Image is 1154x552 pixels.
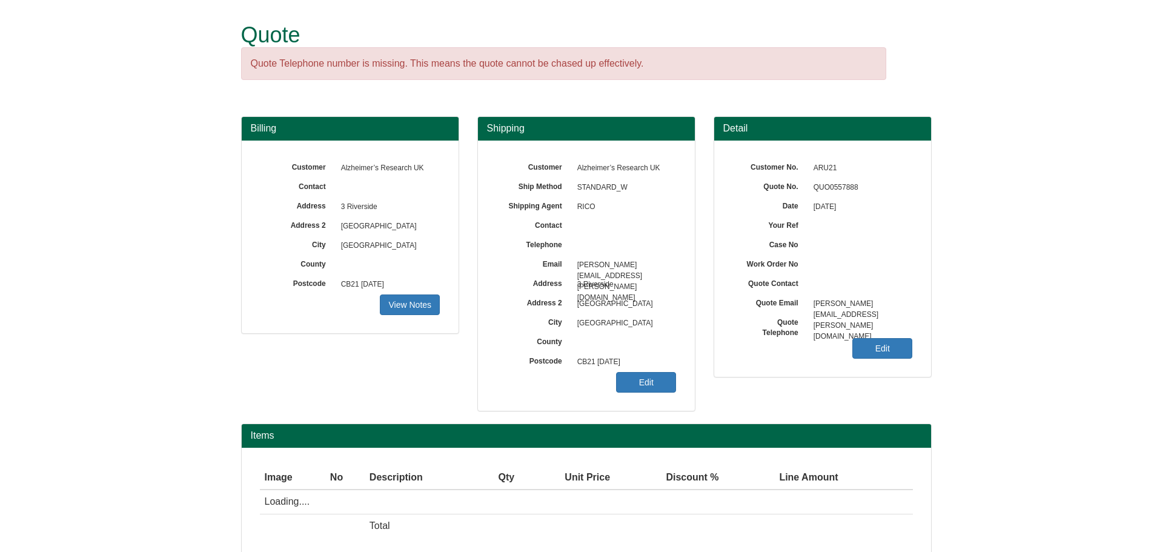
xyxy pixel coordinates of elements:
[616,372,676,393] a: Edit
[335,159,440,178] span: Alzheimer’s Research UK
[571,159,677,178] span: Alzheimer’s Research UK
[335,217,440,236] span: [GEOGRAPHIC_DATA]
[260,159,335,173] label: Customer
[519,466,615,490] th: Unit Price
[723,123,922,134] h3: Detail
[496,353,571,367] label: Postcode
[241,47,886,81] div: Quote Telephone number is missing. This means the quote cannot be chased up effectively.
[571,275,677,294] span: 3 Riverside
[807,198,913,217] span: [DATE]
[496,294,571,308] label: Address 2
[325,466,365,490] th: No
[571,178,677,198] span: STANDARD_W
[732,198,807,211] label: Date
[260,256,335,270] label: County
[732,159,807,173] label: Customer No.
[251,430,922,441] h2: Items
[335,236,440,256] span: [GEOGRAPHIC_DATA]
[260,236,335,250] label: City
[807,159,913,178] span: ARU21
[496,217,571,231] label: Contact
[732,217,807,231] label: Your Ref
[487,123,686,134] h3: Shipping
[496,275,571,289] label: Address
[732,256,807,270] label: Work Order No
[732,236,807,250] label: Case No
[260,466,325,490] th: Image
[732,275,807,289] label: Quote Contact
[571,294,677,314] span: [GEOGRAPHIC_DATA]
[260,217,335,231] label: Address 2
[474,466,519,490] th: Qty
[335,198,440,217] span: 3 Riverside
[571,314,677,333] span: [GEOGRAPHIC_DATA]
[260,275,335,289] label: Postcode
[365,466,474,490] th: Description
[852,338,912,359] a: Edit
[496,256,571,270] label: Email
[571,353,677,372] span: CB21 [DATE]
[571,198,677,217] span: RICO
[807,294,913,314] span: [PERSON_NAME][EMAIL_ADDRESS][PERSON_NAME][DOMAIN_NAME]
[496,314,571,328] label: City
[251,123,449,134] h3: Billing
[496,198,571,211] label: Shipping Agent
[335,275,440,294] span: CB21 [DATE]
[380,294,440,315] a: View Notes
[615,466,724,490] th: Discount %
[365,514,474,538] td: Total
[807,178,913,198] span: QUO0557888
[496,159,571,173] label: Customer
[260,490,843,514] td: Loading....
[260,178,335,192] label: Contact
[496,333,571,347] label: County
[732,178,807,192] label: Quote No.
[496,178,571,192] label: Ship Method
[496,236,571,250] label: Telephone
[732,294,807,308] label: Quote Email
[241,23,886,47] h1: Quote
[724,466,843,490] th: Line Amount
[571,256,677,275] span: [PERSON_NAME][EMAIL_ADDRESS][PERSON_NAME][DOMAIN_NAME]
[732,314,807,338] label: Quote Telephone
[260,198,335,211] label: Address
